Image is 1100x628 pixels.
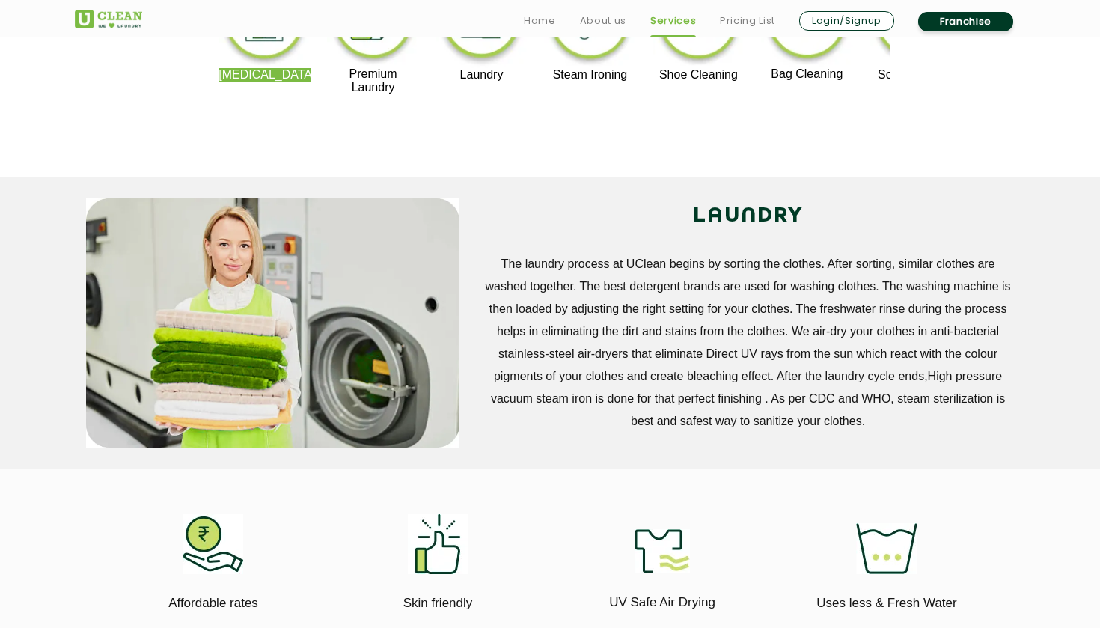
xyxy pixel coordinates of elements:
img: service_main_image_11zon.webp [86,198,459,448]
a: Services [650,12,696,30]
a: About us [580,12,626,30]
p: [MEDICAL_DATA] [219,68,311,82]
img: affordable_rates_11zon.webp [183,514,243,574]
p: The laundry process at UClean begins by sorting the clothes. After sorting, similar clothes are w... [482,253,1014,433]
p: Laundry [436,68,528,82]
a: Franchise [918,12,1013,31]
p: Steam Ironing [544,68,636,82]
p: Shoe Cleaning [653,68,745,82]
a: Pricing List [720,12,775,30]
a: Home [524,12,556,30]
img: UClean Laundry and Dry Cleaning [75,10,142,28]
p: Uses less & Fresh Water [786,593,988,613]
p: Bag Cleaning [761,67,853,81]
h2: LAUNDRY [482,198,1014,234]
p: Skin friendly [337,593,539,613]
p: Sofa Cleaning [870,68,962,82]
img: uv_safe_air_drying_11zon.webp [635,529,690,573]
img: uses_less_fresh_water_11zon.webp [856,523,917,574]
p: Premium Laundry [327,67,419,94]
p: UV Safe Air Drying [561,592,763,612]
p: Affordable rates [112,593,314,613]
img: skin_friendly_11zon.webp [408,514,468,574]
a: Login/Signup [799,11,894,31]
